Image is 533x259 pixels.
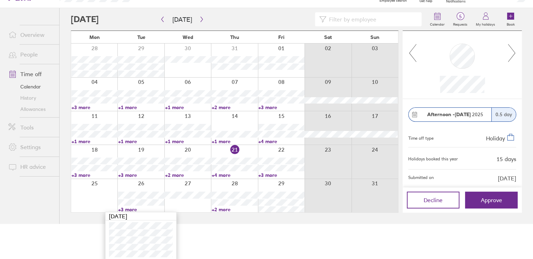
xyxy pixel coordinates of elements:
a: +3 more [71,104,117,111]
div: Time off type [408,133,433,141]
div: 0.5 day [491,108,516,121]
span: Sun [370,34,380,40]
div: Holidays booked this year [408,157,458,161]
a: +1 more [212,138,258,145]
span: Thu [230,34,239,40]
button: Approve [465,192,518,208]
span: Sat [324,34,332,40]
a: Settings [3,140,59,154]
label: My holidays [472,20,499,27]
input: Filter by employee [326,13,417,26]
a: +3 more [258,104,304,111]
span: Decline [424,197,443,203]
a: History [3,92,59,104]
a: HR advice [3,160,59,174]
span: 5 [449,14,472,19]
span: Approve [481,197,502,203]
span: Mon [89,34,100,40]
a: +2 more [212,206,258,213]
strong: [DATE] [455,111,471,118]
a: +4 more [212,172,258,178]
a: +1 more [71,138,117,145]
span: Holiday [486,134,505,141]
a: +2 more [165,172,211,178]
a: Allowances [3,104,59,115]
a: Book [499,8,522,31]
span: Tue [137,34,145,40]
a: +4 more [258,138,304,145]
a: Calendar [426,8,449,31]
div: 15 days [497,156,516,162]
a: Tools [3,120,59,134]
a: My holidays [472,8,499,31]
a: +3 more [258,172,304,178]
button: [DATE] [167,14,198,25]
div: [DATE] [105,212,176,220]
a: +1 more [118,138,164,145]
span: Wed [183,34,193,40]
a: 5Requests [449,8,472,31]
button: Decline [407,192,459,208]
a: Overview [3,28,59,42]
strong: Afternoon - [427,111,455,118]
a: +3 more [71,172,117,178]
a: Time off [3,67,59,81]
span: 2025 [427,112,483,117]
label: Requests [449,20,472,27]
span: Submitted on [408,175,434,181]
a: +2 more [212,104,258,111]
a: Calendar [3,81,59,92]
a: +3 more [118,172,164,178]
span: [DATE] [498,175,516,181]
a: +1 more [118,104,164,111]
span: Fri [278,34,285,40]
label: Book [503,20,519,27]
a: +1 more [165,104,211,111]
a: People [3,47,59,61]
label: Calendar [426,20,449,27]
a: +1 more [165,138,211,145]
a: +3 more [118,206,164,213]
